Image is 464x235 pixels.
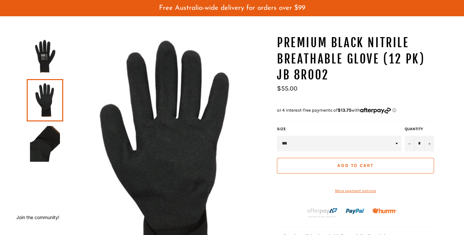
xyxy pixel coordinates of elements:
[346,202,365,221] img: paypal.png
[277,188,434,194] a: More payment options
[405,136,414,151] button: Reduce item quantity by one
[16,214,59,220] button: Join the community!
[159,5,305,11] span: Free Australia-wide delivery for orders over $99
[424,136,434,151] button: Increase item quantity by one
[337,163,373,168] span: Add to Cart
[306,207,338,218] img: Afterpay-Logo-on-dark-bg_large.png
[277,158,434,173] button: Add to Cart
[372,208,397,213] img: Humm_core_logo_RGB-01_300x60px_small_195d8312-4386-4de7-b182-0ef9b6303a37.png
[405,126,434,132] label: Quantity
[30,126,60,162] img: Workin Gear Premium Black Nitrile Breathable Glove
[30,39,60,75] img: Workin Gear Premium Black Nitrile Breathable Glove
[277,85,297,92] span: $55.00
[277,126,401,132] label: Size
[277,35,437,83] h1: Premium Black Nitrile Breathable Glove (12 PK) JB 8R002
